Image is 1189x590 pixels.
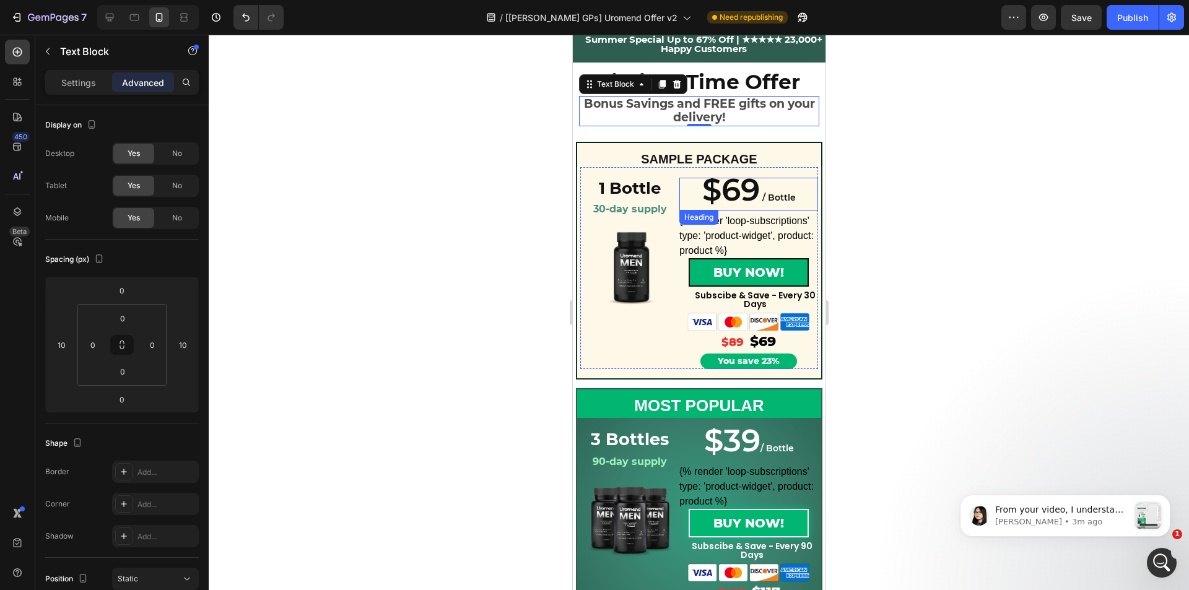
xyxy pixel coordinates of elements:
span: 1 [1172,529,1182,539]
strong: 3 Bottles [18,394,96,415]
span: Yes [128,148,140,159]
button: BUY NOW! [116,223,236,252]
div: Position [45,571,90,588]
input: 0px [110,309,135,328]
button: 7 [5,5,92,30]
span: No [172,212,182,223]
div: Spacing (px) [45,251,107,268]
div: Shape [45,435,85,452]
span: $69 [129,136,187,174]
div: Shadow [45,531,74,542]
input: 10 [52,336,71,354]
iframe: Intercom live chat [1147,548,1177,578]
div: Text Block [22,44,64,55]
button: Save [1061,5,1102,30]
iframe: Intercom notifications message [941,470,1189,557]
p: 7 [81,10,87,25]
span: No [172,180,182,191]
span: [[PERSON_NAME] GPs] Uromend Offer v2 [505,11,677,24]
strong: MOST POPULAR [61,362,191,380]
p: Advanced [122,76,164,89]
p: Text Block [60,44,165,59]
span: Yes [128,212,140,223]
div: {% render 'loop-subscriptions' type: 'product-widget', product: product %} [107,179,245,223]
div: Heading [109,177,143,188]
div: Undo/Redo [233,5,284,30]
span: SAMPLE PACKAGE [68,118,184,131]
span: $39 [131,387,188,425]
span: Need republishing [720,12,783,23]
div: Mobile [45,212,69,223]
span: Yes [128,180,140,191]
strong: 30-day supply [20,168,94,180]
s: $267 [144,552,173,565]
div: BUY NOW! [141,477,211,500]
strong: Subscibe & Save - Every 90 Days [119,505,240,526]
input: 0 [110,390,134,409]
span: / Bottle [189,157,223,168]
input: 0px [84,336,102,354]
div: Publish [1117,11,1148,24]
input: 10 [173,336,192,354]
p: Subscibe & Save - Every 30 Days [120,256,244,274]
div: Beta [9,227,30,236]
span: $69 [177,298,203,315]
span: / [500,11,503,24]
div: Border [45,466,69,477]
div: Tablet [45,180,67,191]
button: Static [112,568,199,590]
s: $89 [149,301,171,315]
button: BUY NOW! [116,474,236,503]
img: gempages_554295829788099834-13045a74-66b8-48b0-8511-9020f6e0aa40.png [113,278,238,297]
iframe: To enrich screen reader interactions, please activate Accessibility in Grammarly extension settings [573,35,825,590]
h2: 1 Bottle [7,141,107,167]
button: Publish [1107,5,1159,30]
p: Settings [61,76,96,89]
div: {% render 'loop-subscriptions' type: 'product-widget', product: product %} [107,430,245,474]
p: Bonus Savings and FREE gifts on your delivery! [7,63,245,91]
img: gempages_554295829788099834-13045a74-66b8-48b0-8511-9020f6e0aa40.png [113,529,238,547]
div: BUY NOW! [141,227,211,249]
div: Desktop [45,148,74,159]
input: 0px [110,362,135,381]
div: Add... [137,499,196,510]
strong: 90-day supply [20,421,94,433]
div: Display on [45,117,99,134]
div: 450 [12,132,30,142]
span: Static [118,574,138,583]
span: / Bottle [188,408,221,419]
div: Add... [137,467,196,478]
span: No [172,148,182,159]
input: 0 [110,281,134,300]
input: 0px [143,336,162,354]
div: Add... [137,531,196,542]
h2: You save 23% [128,319,225,334]
span: Save [1071,12,1092,23]
div: Corner [45,498,70,510]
